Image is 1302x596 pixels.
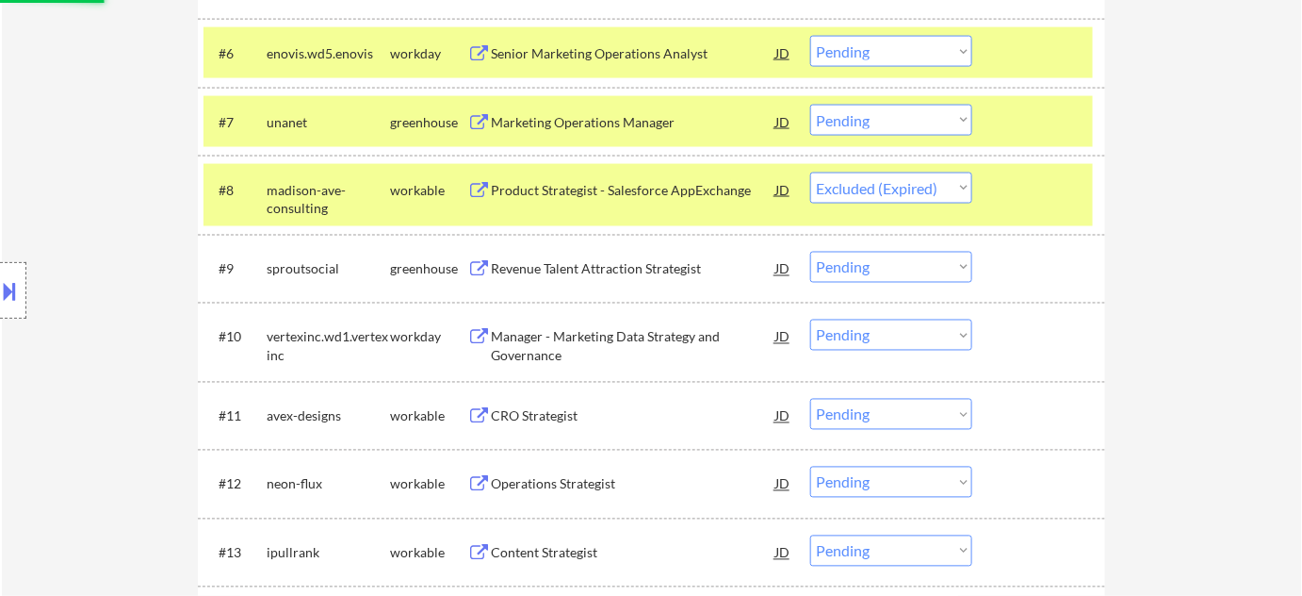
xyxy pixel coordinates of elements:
[491,113,775,132] div: Marketing Operations Manager
[267,44,390,63] div: enovis.wd5.enovis
[491,328,775,365] div: Manager - Marketing Data Strategy and Governance
[219,544,252,563] div: #13
[219,113,252,132] div: #7
[219,44,252,63] div: #6
[390,44,467,63] div: workday
[491,260,775,279] div: Revenue Talent Attraction Strategist
[390,544,467,563] div: workable
[773,320,792,354] div: JD
[219,475,252,494] div: #12
[773,536,792,570] div: JD
[773,399,792,433] div: JD
[267,544,390,563] div: ipullrank
[773,105,792,139] div: JD
[390,475,467,494] div: workable
[491,407,775,426] div: CRO Strategist
[267,113,390,132] div: unanet
[390,407,467,426] div: workable
[491,181,775,200] div: Product Strategist - Salesforce AppExchange
[773,467,792,501] div: JD
[390,328,467,347] div: workday
[491,44,775,63] div: Senior Marketing Operations Analyst
[390,181,467,200] div: workable
[773,173,792,207] div: JD
[773,252,792,286] div: JD
[491,475,775,494] div: Operations Strategist
[390,260,467,279] div: greenhouse
[491,544,775,563] div: Content Strategist
[267,475,390,494] div: neon-flux
[773,36,792,70] div: JD
[390,113,467,132] div: greenhouse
